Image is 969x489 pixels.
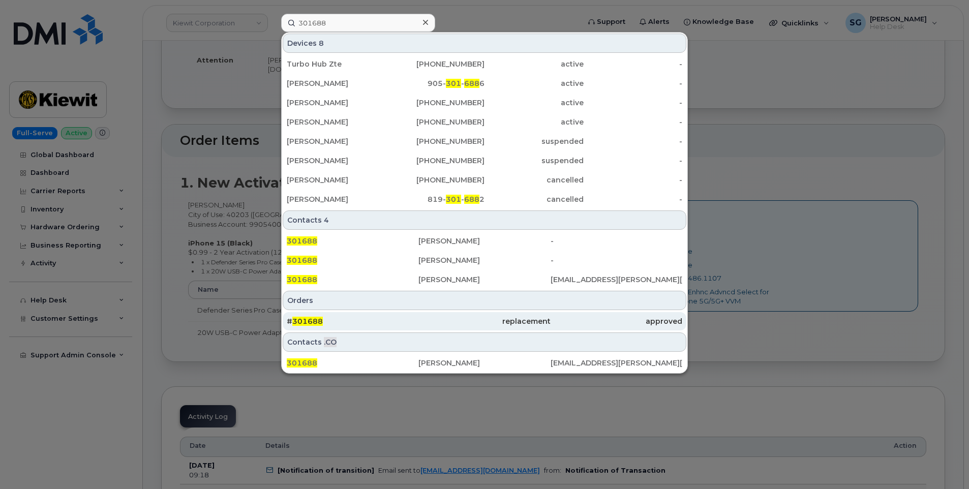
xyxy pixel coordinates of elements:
a: [PERSON_NAME][PHONE_NUMBER]active- [283,113,686,131]
div: active [484,98,584,108]
div: - [584,98,683,108]
div: [PERSON_NAME] [287,175,386,185]
div: - [551,255,682,265]
a: [PERSON_NAME]819-301-6882cancelled- [283,190,686,208]
div: [PHONE_NUMBER] [386,175,485,185]
div: - [584,117,683,127]
div: - [584,136,683,146]
div: approved [551,316,682,326]
div: active [484,78,584,88]
div: - [584,78,683,88]
div: suspended [484,136,584,146]
div: [PERSON_NAME] [287,194,386,204]
div: - [584,59,683,69]
span: 688 [464,79,479,88]
span: 301 [446,195,461,204]
span: 301688 [287,236,317,246]
a: [PERSON_NAME][PHONE_NUMBER]suspended- [283,132,686,150]
div: [PERSON_NAME] [418,236,550,246]
div: suspended [484,156,584,166]
span: 301688 [287,256,317,265]
div: - [584,175,683,185]
div: [PHONE_NUMBER] [386,98,485,108]
a: [PERSON_NAME]905-301-6886active- [283,74,686,93]
div: [PERSON_NAME] [287,98,386,108]
div: - [584,156,683,166]
iframe: Messenger Launcher [925,445,961,481]
a: 301688[PERSON_NAME][EMAIL_ADDRESS][PERSON_NAME][PERSON_NAME][DOMAIN_NAME] [283,354,686,372]
span: .CO [324,337,337,347]
a: [PERSON_NAME][PHONE_NUMBER]suspended- [283,151,686,170]
div: [EMAIL_ADDRESS][PERSON_NAME][PERSON_NAME][DOMAIN_NAME] [551,274,682,285]
div: Devices [283,34,686,53]
div: Orders [283,291,686,310]
a: 301688[PERSON_NAME]- [283,232,686,250]
div: active [484,117,584,127]
span: 4 [324,215,329,225]
div: [PERSON_NAME] [418,255,550,265]
span: 8 [319,38,324,48]
div: cancelled [484,175,584,185]
span: 688 [464,195,479,204]
div: [PERSON_NAME] [418,358,550,368]
a: [PERSON_NAME][PHONE_NUMBER]cancelled- [283,171,686,189]
div: 905- - 6 [386,78,485,88]
div: [PHONE_NUMBER] [386,59,485,69]
div: cancelled [484,194,584,204]
span: 301688 [287,358,317,368]
span: 301 [446,79,461,88]
div: [EMAIL_ADDRESS][PERSON_NAME][PERSON_NAME][DOMAIN_NAME] [551,358,682,368]
span: 301688 [292,317,323,326]
input: Find something... [281,14,435,32]
div: # [287,316,418,326]
div: [PERSON_NAME] [418,274,550,285]
a: [PERSON_NAME][PHONE_NUMBER]active- [283,94,686,112]
a: #301688replacementapproved [283,312,686,330]
a: Turbo Hub Zte[PHONE_NUMBER]active- [283,55,686,73]
a: 301688[PERSON_NAME][EMAIL_ADDRESS][PERSON_NAME][PERSON_NAME][DOMAIN_NAME] [283,270,686,289]
div: [PHONE_NUMBER] [386,136,485,146]
div: - [584,194,683,204]
div: [PHONE_NUMBER] [386,117,485,127]
span: 301688 [287,275,317,284]
div: replacement [418,316,550,326]
div: [PERSON_NAME] [287,78,386,88]
div: [PHONE_NUMBER] [386,156,485,166]
div: - [551,236,682,246]
div: Contacts [283,332,686,352]
div: [PERSON_NAME] [287,136,386,146]
div: [PERSON_NAME] [287,156,386,166]
div: 819- - 2 [386,194,485,204]
div: Contacts [283,210,686,230]
div: Turbo Hub Zte [287,59,386,69]
a: 301688[PERSON_NAME]- [283,251,686,269]
div: [PERSON_NAME] [287,117,386,127]
div: active [484,59,584,69]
